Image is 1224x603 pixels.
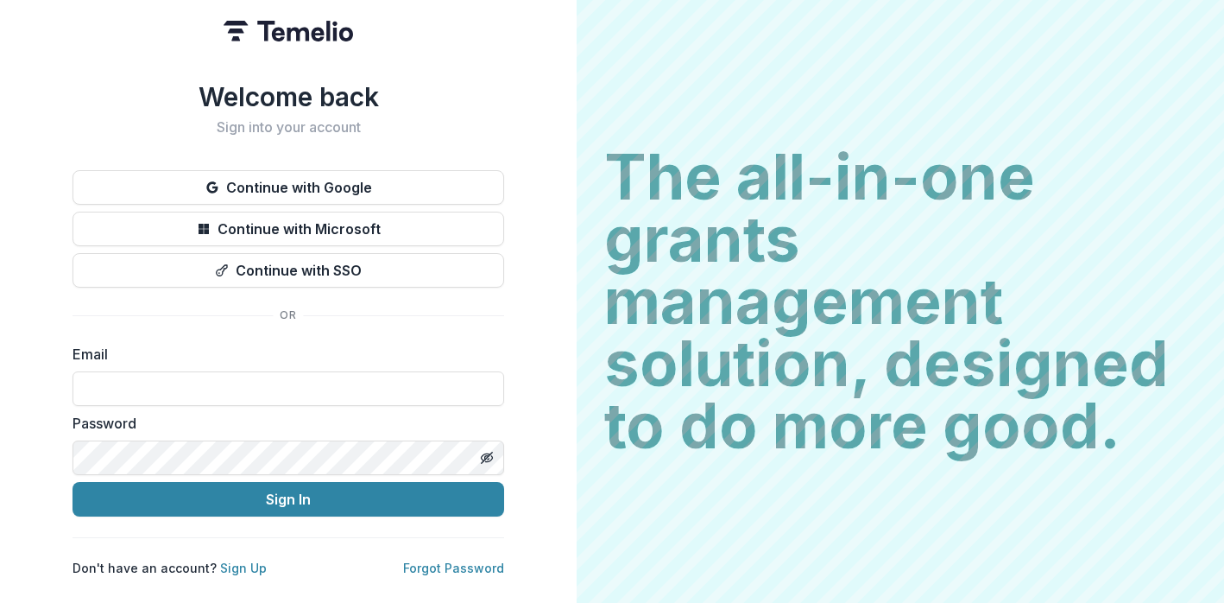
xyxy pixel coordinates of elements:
[73,482,504,517] button: Sign In
[73,119,504,136] h2: Sign into your account
[224,21,353,41] img: Temelio
[73,212,504,246] button: Continue with Microsoft
[73,81,504,112] h1: Welcome back
[73,253,504,288] button: Continue with SSO
[73,344,494,365] label: Email
[73,413,494,434] label: Password
[220,561,267,575] a: Sign Up
[73,170,504,205] button: Continue with Google
[73,559,267,577] p: Don't have an account?
[403,561,504,575] a: Forgot Password
[473,444,501,472] button: Toggle password visibility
